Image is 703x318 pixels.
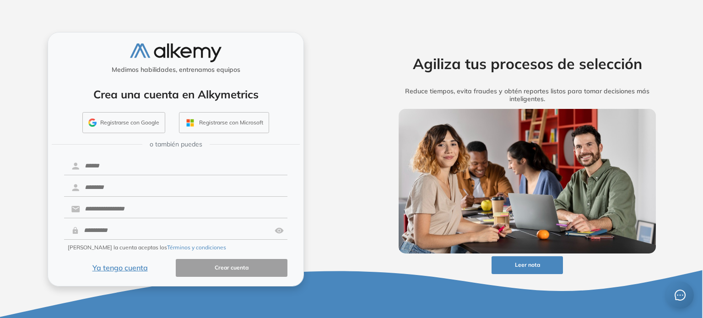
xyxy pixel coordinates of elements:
[167,243,226,252] button: Términos y condiciones
[384,55,670,72] h2: Agiliza tus procesos de selección
[275,222,284,239] img: asd
[675,290,686,301] span: message
[52,66,300,74] h5: Medimos habilidades, entrenamos equipos
[399,109,656,253] img: img-more-info
[492,256,563,274] button: Leer nota
[88,119,97,127] img: GMAIL_ICON
[64,259,176,277] button: Ya tengo cuenta
[60,88,292,101] h4: Crea una cuenta en Alkymetrics
[150,140,202,149] span: o también puedes
[82,112,165,133] button: Registrarse con Google
[176,259,287,277] button: Crear cuenta
[68,243,226,252] span: [PERSON_NAME] la cuenta aceptas los
[179,112,269,133] button: Registrarse con Microsoft
[130,43,222,62] img: logo-alkemy
[185,118,195,128] img: OUTLOOK_ICON
[384,87,670,103] h5: Reduce tiempos, evita fraudes y obtén reportes listos para tomar decisiones más inteligentes.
